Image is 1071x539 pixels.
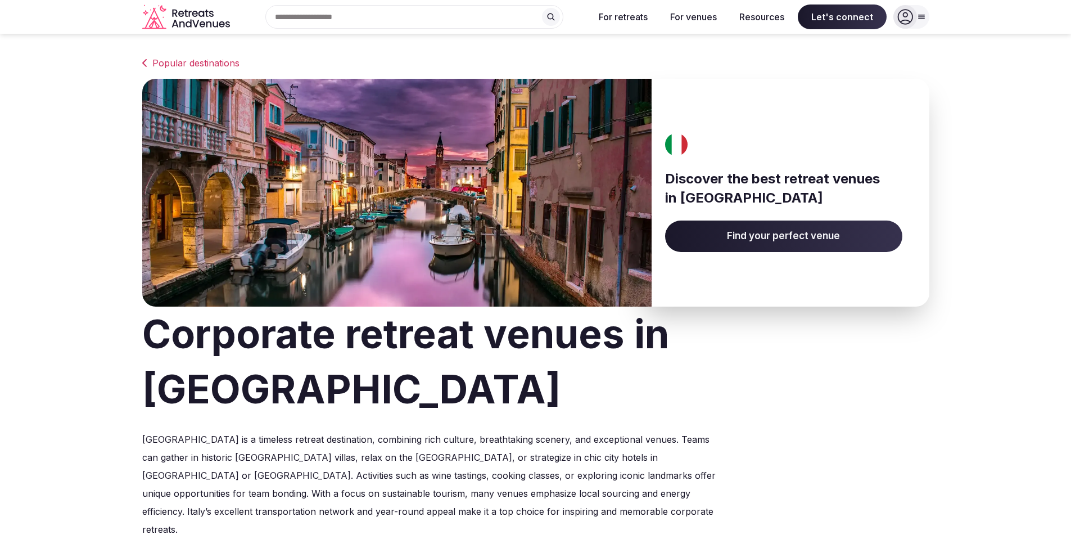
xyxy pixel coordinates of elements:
[665,169,902,207] h3: Discover the best retreat venues in [GEOGRAPHIC_DATA]
[798,5,887,29] span: Let's connect
[665,221,902,252] a: Find your perfect venue
[142,307,929,417] h1: Corporate retreat venues in [GEOGRAPHIC_DATA]
[142,5,232,30] a: Visit the homepage
[142,5,232,30] svg: Retreats and Venues company logo
[730,5,793,29] button: Resources
[590,5,657,29] button: For retreats
[142,56,929,70] a: Popular destinations
[661,5,726,29] button: For venues
[142,430,718,538] p: [GEOGRAPHIC_DATA] is a timeless retreat destination, combining rich culture, breathtaking scenery...
[662,133,692,156] img: Italy's flag
[142,79,652,307] img: Banner image for Italy representative of the country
